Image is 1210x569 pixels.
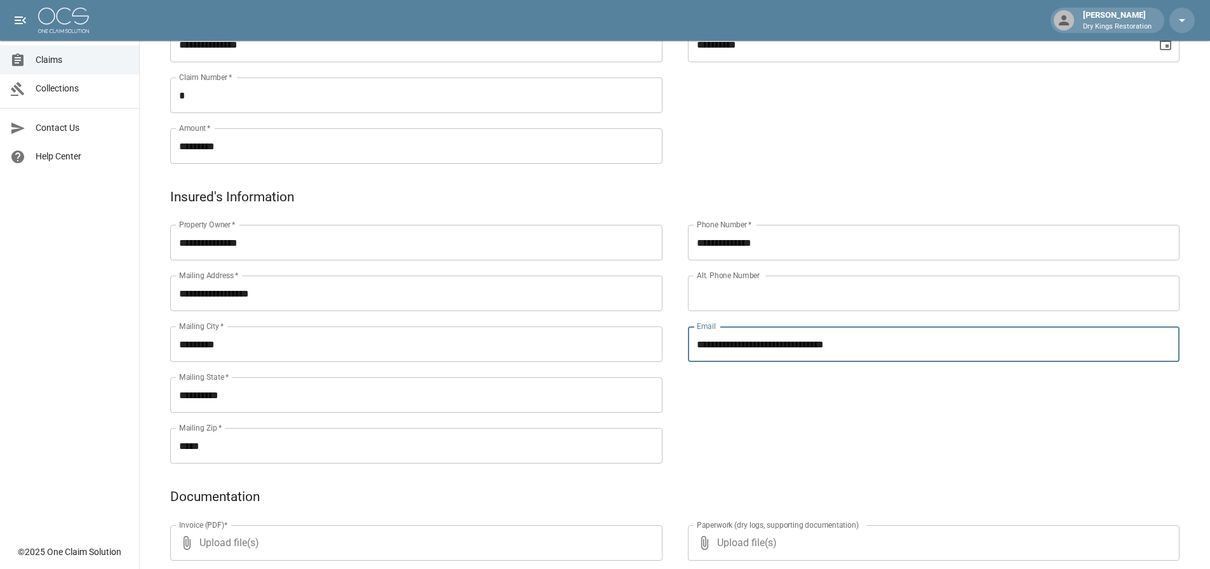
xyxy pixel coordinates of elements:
label: Invoice (PDF)* [179,519,228,530]
div: © 2025 One Claim Solution [18,546,121,558]
label: Mailing Zip [179,422,222,433]
label: Mailing State [179,372,229,382]
label: Mailing City [179,321,224,331]
span: Claims [36,53,129,67]
button: Choose date, selected date is Aug 1, 2025 [1153,32,1178,57]
button: open drawer [8,8,33,33]
span: Upload file(s) [717,525,1146,561]
span: Help Center [36,150,129,163]
label: Alt. Phone Number [697,270,760,281]
span: Contact Us [36,121,129,135]
span: Collections [36,82,129,95]
label: Paperwork (dry logs, supporting documentation) [697,519,859,530]
label: Phone Number [697,219,751,230]
span: Upload file(s) [199,525,628,561]
label: Mailing Address [179,270,238,281]
div: [PERSON_NAME] [1078,9,1157,32]
img: ocs-logo-white-transparent.png [38,8,89,33]
label: Claim Number [179,72,232,83]
label: Email [697,321,716,331]
label: Amount [179,123,211,133]
p: Dry Kings Restoration [1083,22,1152,32]
label: Property Owner [179,219,236,230]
